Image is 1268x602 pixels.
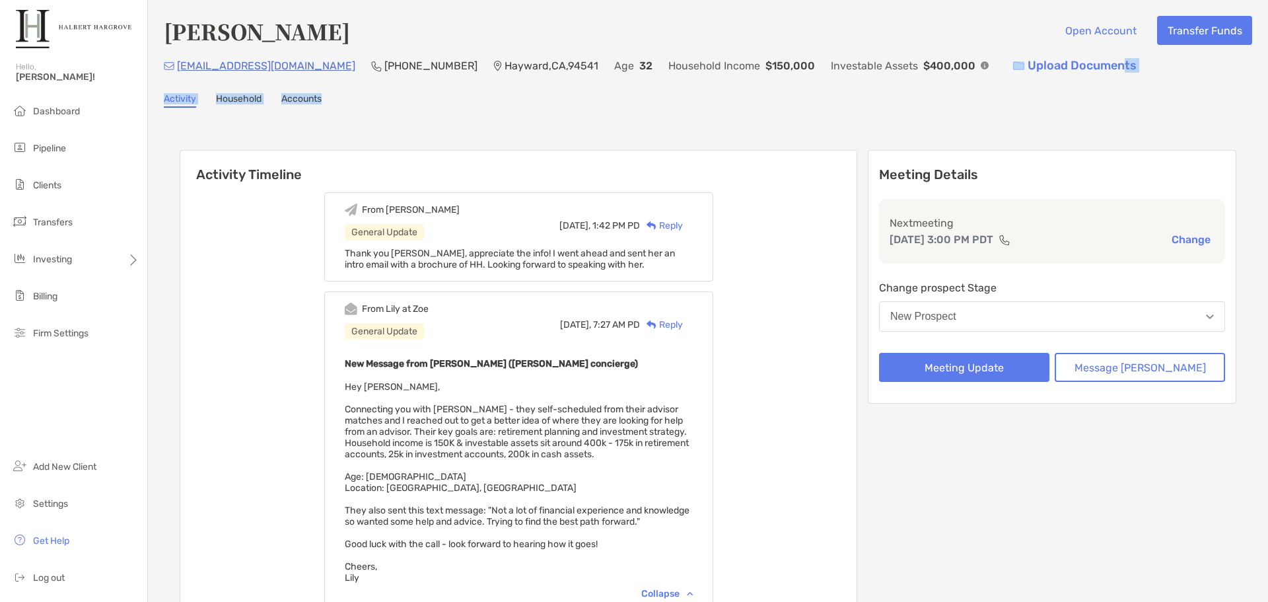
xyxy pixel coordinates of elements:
img: Info Icon [981,61,989,69]
span: Dashboard [33,106,80,117]
img: investing icon [12,250,28,266]
div: Reply [640,219,683,233]
img: settings icon [12,495,28,511]
span: Billing [33,291,57,302]
h6: Activity Timeline [180,151,857,182]
img: billing icon [12,287,28,303]
span: Firm Settings [33,328,88,339]
span: Thank you [PERSON_NAME], appreciate the info! I went ahead and sent her an intro email with a bro... [345,248,675,270]
a: Upload Documents [1004,52,1145,80]
p: [PHONE_NUMBER] [384,57,477,74]
img: get-help icon [12,532,28,548]
img: logout icon [12,569,28,585]
span: Hey [PERSON_NAME], Connecting you with [PERSON_NAME] - they self-scheduled from their advisor mat... [345,381,689,583]
h4: [PERSON_NAME] [164,16,350,46]
span: Log out [33,572,65,583]
button: Meeting Update [879,353,1049,382]
img: Event icon [345,303,357,315]
span: 7:27 AM PD [593,319,640,330]
p: Meeting Details [879,167,1225,183]
p: $400,000 [923,57,975,74]
span: Clients [33,180,61,191]
img: button icon [1013,61,1024,71]
img: pipeline icon [12,139,28,155]
p: Investable Assets [831,57,918,74]
button: New Prospect [879,301,1225,332]
img: Event icon [345,204,357,216]
img: add_new_client icon [12,458,28,474]
img: Phone Icon [371,61,382,71]
span: [PERSON_NAME]! [16,71,139,83]
div: New Prospect [890,311,956,322]
div: From [PERSON_NAME] [362,204,460,215]
p: Age [614,57,634,74]
img: dashboard icon [12,102,28,118]
div: General Update [345,224,424,241]
p: 32 [639,57,652,74]
button: Transfer Funds [1157,16,1252,45]
p: Hayward , CA , 94541 [505,57,598,74]
img: Open dropdown arrow [1206,315,1214,319]
p: [EMAIL_ADDRESS][DOMAIN_NAME] [177,57,355,74]
a: Activity [164,93,196,108]
img: transfers icon [12,213,28,229]
button: Change [1168,233,1215,246]
button: Open Account [1055,16,1146,45]
div: From Lily at Zoe [362,303,429,315]
span: [DATE], [559,220,590,231]
div: Reply [640,318,683,332]
a: Household [216,93,262,108]
span: 1:42 PM PD [592,220,640,231]
img: clients icon [12,176,28,192]
div: Collapse [641,588,693,599]
img: Chevron icon [687,591,693,595]
span: Get Help [33,535,69,546]
span: Transfers [33,217,73,228]
b: New Message from [PERSON_NAME] ([PERSON_NAME] concierge) [345,358,638,369]
img: Zoe Logo [16,5,131,53]
img: firm-settings icon [12,324,28,340]
img: Reply icon [647,320,656,329]
div: General Update [345,323,424,340]
img: Location Icon [493,61,502,71]
p: [DATE] 3:00 PM PDT [890,231,993,248]
img: Reply icon [647,221,656,230]
span: Settings [33,498,68,509]
p: Change prospect Stage [879,280,1225,296]
button: Message [PERSON_NAME] [1055,353,1225,382]
p: $150,000 [765,57,815,74]
span: Investing [33,254,72,265]
a: Accounts [281,93,322,108]
img: Email Icon [164,62,174,70]
span: Add New Client [33,461,96,472]
img: communication type [999,235,1010,245]
p: Next meeting [890,215,1215,231]
p: Household Income [668,57,760,74]
span: Pipeline [33,143,66,154]
span: [DATE], [560,319,591,330]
